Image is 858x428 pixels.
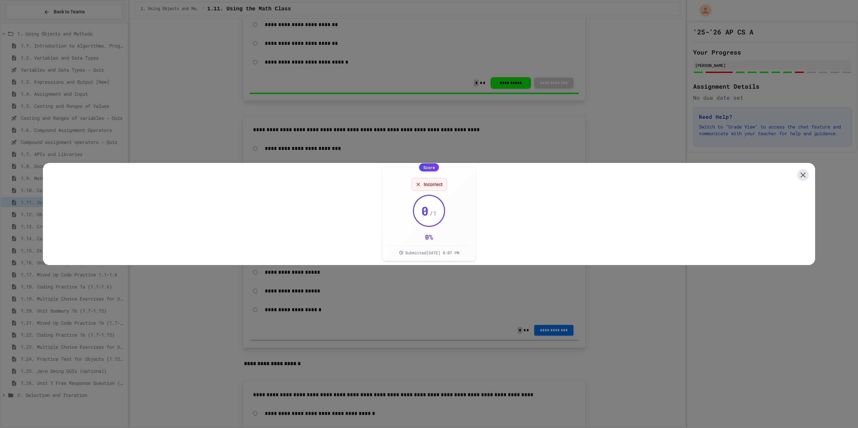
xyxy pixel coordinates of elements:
span: Submitted [DATE] 8:07 PM [405,250,459,255]
div: 0 % [425,232,433,242]
div: Score [419,163,439,171]
span: 0 [421,204,429,218]
span: Incorrect [424,181,443,188]
span: / 1 [429,208,437,218]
